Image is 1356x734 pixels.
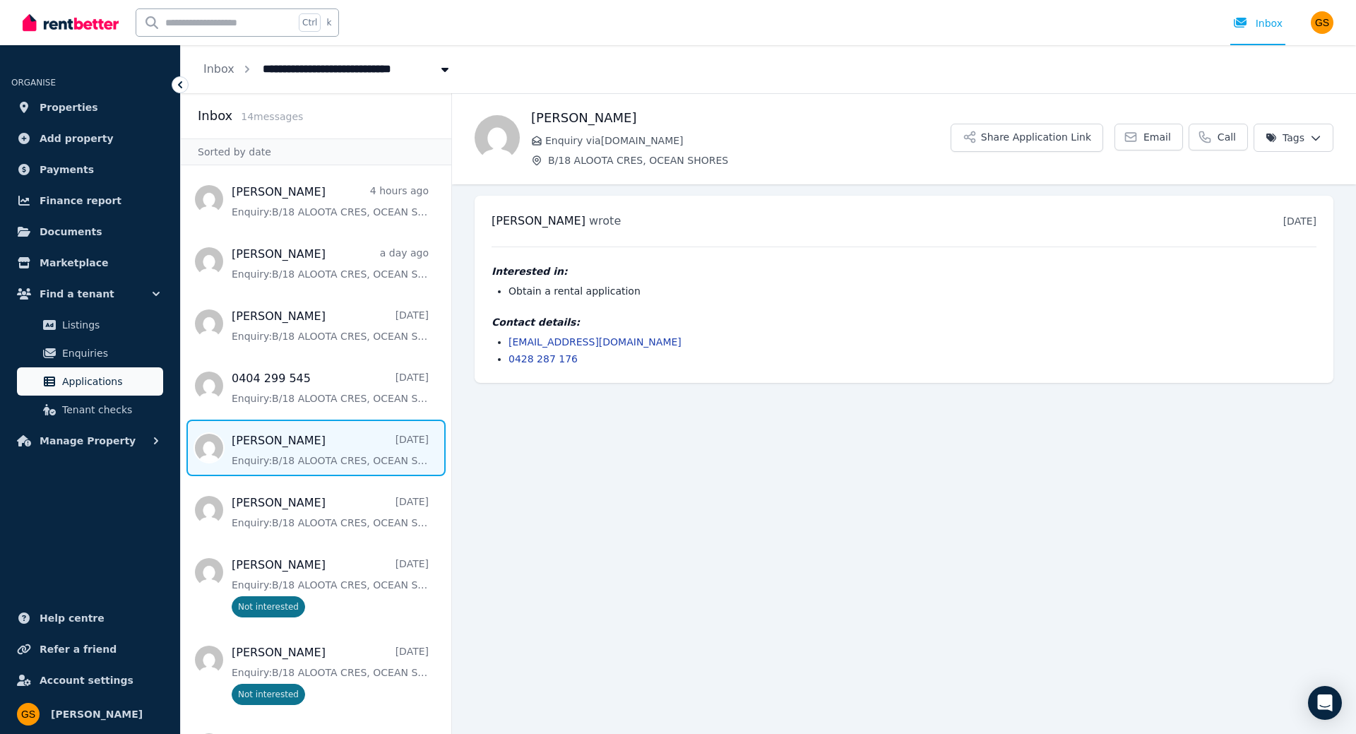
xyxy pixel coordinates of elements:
a: [PERSON_NAME][DATE]Enquiry:B/18 ALOOTA CRES, OCEAN SHORES. [232,495,429,530]
span: Listings [62,316,157,333]
div: Inbox [1233,16,1283,30]
span: Add property [40,130,114,147]
a: Enquiries [17,339,163,367]
span: Enquiry via [DOMAIN_NAME] [545,134,951,148]
button: Manage Property [11,427,169,455]
a: 0404 299 545[DATE]Enquiry:B/18 ALOOTA CRES, OCEAN SHORES. [232,370,429,406]
a: Applications [17,367,163,396]
h4: Interested in: [492,264,1316,278]
span: Manage Property [40,432,136,449]
button: Find a tenant [11,280,169,308]
a: [PERSON_NAME][DATE]Enquiry:B/18 ALOOTA CRES, OCEAN SHORES. [232,308,429,343]
span: Finance report [40,192,121,209]
a: Call [1189,124,1248,150]
span: Tenant checks [62,401,157,418]
span: ORGANISE [11,78,56,88]
span: Refer a friend [40,641,117,658]
h4: Contact details: [492,315,1316,329]
a: Help centre [11,604,169,632]
div: Sorted by date [181,138,451,165]
a: [PERSON_NAME][DATE]Enquiry:B/18 ALOOTA CRES, OCEAN SHORES.Not interested [232,644,429,705]
button: Tags [1254,124,1333,152]
a: Account settings [11,666,169,694]
span: [PERSON_NAME] [51,706,143,723]
a: Add property [11,124,169,153]
a: Email [1114,124,1183,150]
span: Help centre [40,610,105,627]
a: 0428 287 176 [509,353,578,365]
li: Obtain a rental application [509,284,1316,298]
a: [EMAIL_ADDRESS][DOMAIN_NAME] [509,336,682,348]
nav: Breadcrumb [181,45,475,93]
span: wrote [589,214,621,227]
a: [PERSON_NAME]a day agoEnquiry:B/18 ALOOTA CRES, OCEAN SHORES. [232,246,429,281]
h1: [PERSON_NAME] [531,108,951,128]
span: 14 message s [241,111,303,122]
a: [PERSON_NAME][DATE]Enquiry:B/18 ALOOTA CRES, OCEAN SHORES.Not interested [232,557,429,617]
span: Call [1218,130,1236,144]
button: Share Application Link [951,124,1103,152]
a: Marketplace [11,249,169,277]
span: Account settings [40,672,133,689]
img: GURBHEJ SEKHON [17,703,40,726]
a: Properties [11,93,169,122]
a: Documents [11,218,169,246]
h2: Inbox [198,106,232,126]
a: Listings [17,311,163,339]
span: Properties [40,99,98,116]
span: k [326,17,331,28]
span: Email [1143,130,1171,144]
span: Documents [40,223,102,240]
span: B/18 ALOOTA CRES, OCEAN SHORES [548,153,951,167]
img: Jordan Marsden [475,115,520,160]
a: Payments [11,155,169,184]
span: [PERSON_NAME] [492,214,585,227]
time: [DATE] [1283,215,1316,227]
span: Applications [62,373,157,390]
span: Ctrl [299,13,321,32]
img: GURBHEJ SEKHON [1311,11,1333,34]
a: Inbox [203,62,234,76]
a: [PERSON_NAME]4 hours agoEnquiry:B/18 ALOOTA CRES, OCEAN SHORES. [232,184,429,219]
span: Marketplace [40,254,108,271]
a: [PERSON_NAME][DATE]Enquiry:B/18 ALOOTA CRES, OCEAN SHORES. [232,432,429,468]
span: Enquiries [62,345,157,362]
a: Tenant checks [17,396,163,424]
div: Open Intercom Messenger [1308,686,1342,720]
span: Payments [40,161,94,178]
span: Find a tenant [40,285,114,302]
span: Tags [1266,131,1304,145]
a: Finance report [11,187,169,215]
img: RentBetter [23,12,119,33]
a: Refer a friend [11,635,169,663]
